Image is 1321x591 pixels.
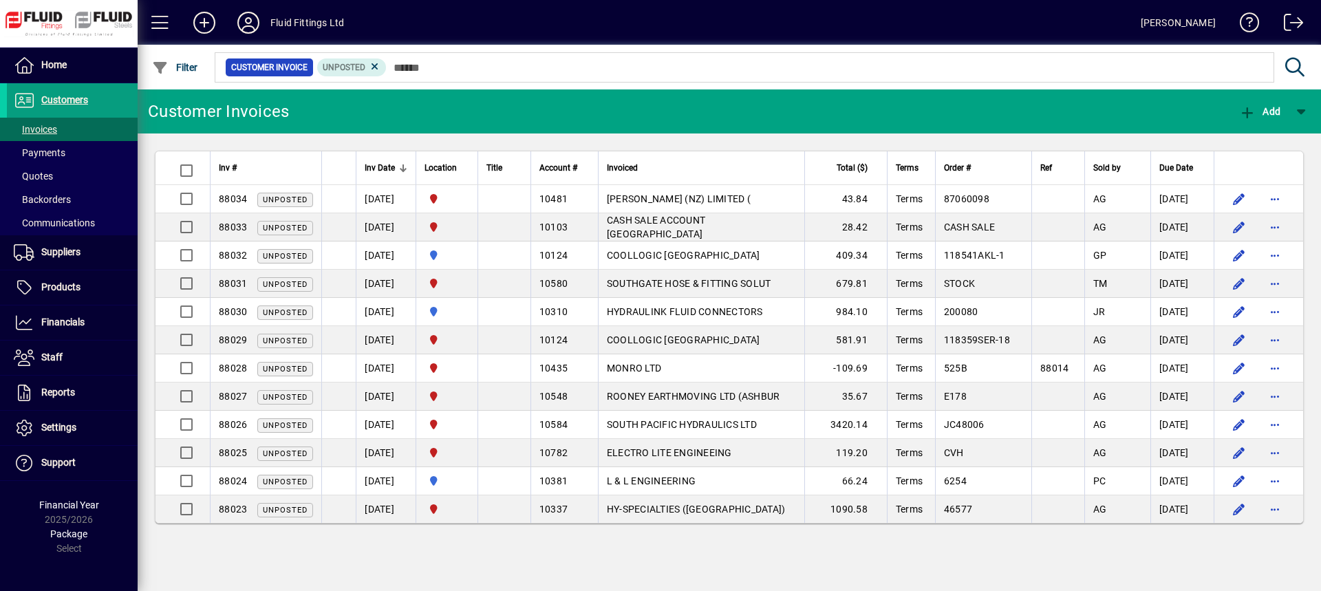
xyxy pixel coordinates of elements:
[1093,475,1106,486] span: PC
[152,62,198,73] span: Filter
[1150,326,1214,354] td: [DATE]
[7,188,138,211] a: Backorders
[607,306,763,317] span: HYDRAULINK FLUID CONNECTORS
[804,354,887,383] td: -109.69
[7,376,138,410] a: Reports
[1228,216,1250,238] button: Edit
[1150,241,1214,270] td: [DATE]
[219,278,247,289] span: 88031
[425,191,469,206] span: CHRISTCHURCH
[425,332,469,347] span: CHRISTCHURCH
[539,334,568,345] span: 10124
[804,241,887,270] td: 409.34
[1150,298,1214,326] td: [DATE]
[219,334,247,345] span: 88029
[1093,447,1107,458] span: AG
[41,457,76,468] span: Support
[425,248,469,263] span: AUCKLAND
[219,391,247,402] span: 88027
[896,504,923,515] span: Terms
[425,160,457,175] span: Location
[263,477,308,486] span: Unposted
[41,94,88,105] span: Customers
[7,118,138,141] a: Invoices
[539,222,568,233] span: 10103
[539,504,568,515] span: 10337
[837,160,868,175] span: Total ($)
[317,58,387,76] mat-chip: Customer Invoice Status: Unposted
[896,363,923,374] span: Terms
[607,215,705,239] span: CASH SALE ACCOUNT [GEOGRAPHIC_DATA]
[263,365,308,374] span: Unposted
[41,281,80,292] span: Products
[1228,498,1250,520] button: Edit
[425,389,469,404] span: CHRISTCHURCH
[944,222,995,233] span: CASH SALE
[425,160,469,175] div: Location
[356,213,416,241] td: [DATE]
[263,195,308,204] span: Unposted
[1264,385,1286,407] button: More options
[263,506,308,515] span: Unposted
[7,141,138,164] a: Payments
[539,160,590,175] div: Account #
[607,475,696,486] span: L & L ENGINEERING
[1093,419,1107,430] span: AG
[896,475,923,486] span: Terms
[1150,383,1214,411] td: [DATE]
[356,411,416,439] td: [DATE]
[14,171,53,182] span: Quotes
[41,352,63,363] span: Staff
[1040,160,1052,175] span: Ref
[1093,334,1107,345] span: AG
[1228,301,1250,323] button: Edit
[944,419,985,430] span: JC48006
[323,63,365,72] span: Unposted
[356,383,416,411] td: [DATE]
[1141,12,1216,34] div: [PERSON_NAME]
[486,160,522,175] div: Title
[607,278,771,289] span: SOUTHGATE HOSE & FITTING SOLUT
[7,270,138,305] a: Products
[1228,357,1250,379] button: Edit
[1228,272,1250,294] button: Edit
[356,270,416,298] td: [DATE]
[425,445,469,460] span: CHRISTCHURCH
[149,55,202,80] button: Filter
[539,193,568,204] span: 10481
[486,160,502,175] span: Title
[1228,244,1250,266] button: Edit
[804,213,887,241] td: 28.42
[804,326,887,354] td: 581.91
[1150,495,1214,523] td: [DATE]
[896,193,923,204] span: Terms
[7,341,138,375] a: Staff
[14,194,71,205] span: Backorders
[607,193,751,204] span: [PERSON_NAME] (NZ) LIMITED (
[607,419,757,430] span: SOUTH PACIFIC HYDRAULICS LTD
[219,306,247,317] span: 88030
[804,495,887,523] td: 1090.58
[148,100,289,122] div: Customer Invoices
[896,222,923,233] span: Terms
[896,419,923,430] span: Terms
[263,224,308,233] span: Unposted
[944,391,967,402] span: E178
[41,422,76,433] span: Settings
[1228,385,1250,407] button: Edit
[365,160,395,175] span: Inv Date
[1228,470,1250,492] button: Edit
[607,250,760,261] span: COOLLOGIC [GEOGRAPHIC_DATA]
[425,502,469,517] span: CHRISTCHURCH
[539,391,568,402] span: 10548
[1264,244,1286,266] button: More options
[1093,278,1108,289] span: TM
[7,305,138,340] a: Financials
[1228,442,1250,464] button: Edit
[607,363,661,374] span: MONRO LTD
[365,160,407,175] div: Inv Date
[41,387,75,398] span: Reports
[182,10,226,35] button: Add
[1093,193,1107,204] span: AG
[1040,363,1068,374] span: 88014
